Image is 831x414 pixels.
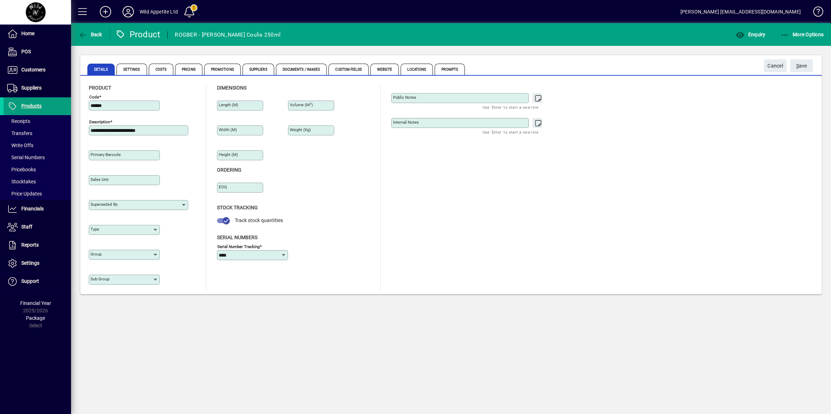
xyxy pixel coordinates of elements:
[89,119,110,124] mat-label: Description
[808,1,822,25] a: Knowledge Base
[77,28,104,41] button: Back
[116,64,147,75] span: Settings
[21,103,42,109] span: Products
[243,64,274,75] span: Suppliers
[779,28,826,41] button: More Options
[149,64,174,75] span: Costs
[393,120,419,125] mat-label: Internal Notes
[401,64,433,75] span: Locations
[734,28,767,41] button: Enquiry
[71,28,110,41] app-page-header-button: Back
[328,64,368,75] span: Custom Fields
[290,102,313,107] mat-label: Volume (m )
[4,151,71,163] a: Serial Numbers
[115,29,161,40] div: Product
[91,152,121,157] mat-label: Primary barcode
[435,64,465,75] span: Prompts
[219,127,237,132] mat-label: Width (m)
[91,177,109,182] mat-label: Sales unit
[7,130,32,136] span: Transfers
[20,300,51,306] span: Financial Year
[4,218,71,236] a: Staff
[204,64,241,75] span: Promotions
[4,273,71,290] a: Support
[21,31,34,36] span: Home
[91,202,118,207] mat-label: Superseded by
[217,167,241,173] span: Ordering
[21,206,44,211] span: Financials
[483,128,538,136] mat-hint: Use 'Enter' to start a new line
[21,67,45,72] span: Customers
[21,278,39,284] span: Support
[89,85,111,91] span: Product
[4,43,71,61] a: POS
[219,102,238,107] mat-label: Length (m)
[680,6,801,17] div: [PERSON_NAME] [EMAIL_ADDRESS][DOMAIN_NAME]
[4,115,71,127] a: Receipts
[21,49,31,54] span: POS
[7,167,36,172] span: Pricebooks
[219,152,238,157] mat-label: Height (m)
[140,6,178,17] div: Wild Appetite Ltd
[4,61,71,79] a: Customers
[175,29,281,41] div: ROGBER - [PERSON_NAME] Coulis 250ml
[790,59,813,72] button: Save
[21,224,32,230] span: Staff
[4,139,71,151] a: Write Offs
[7,155,45,160] span: Serial Numbers
[310,102,311,106] sup: 3
[7,179,36,184] span: Stocktakes
[94,5,117,18] button: Add
[91,227,99,232] mat-label: Type
[483,103,538,111] mat-hint: Use 'Enter' to start a new line
[781,32,824,37] span: More Options
[7,118,30,124] span: Receipts
[4,163,71,176] a: Pricebooks
[7,143,33,148] span: Write Offs
[91,252,102,257] mat-label: Group
[4,79,71,97] a: Suppliers
[89,95,99,100] mat-label: Code
[4,188,71,200] a: Price Updates
[87,64,115,75] span: Details
[21,260,39,266] span: Settings
[26,315,45,321] span: Package
[217,85,246,91] span: Dimensions
[217,205,258,210] span: Stock Tracking
[4,200,71,218] a: Financials
[21,85,42,91] span: Suppliers
[219,184,227,189] mat-label: EOQ
[217,235,257,240] span: Serial Numbers
[91,276,109,281] mat-label: Sub group
[235,217,283,223] span: Track stock quantities
[4,236,71,254] a: Reports
[217,244,260,249] mat-label: Serial Number tracking
[78,32,102,37] span: Back
[370,64,399,75] span: Website
[276,64,327,75] span: Documents / Images
[393,95,416,100] mat-label: Public Notes
[736,32,765,37] span: Enquiry
[4,25,71,43] a: Home
[4,254,71,272] a: Settings
[21,242,39,248] span: Reports
[117,5,140,18] button: Profile
[7,191,42,197] span: Price Updates
[796,60,807,72] span: ave
[175,64,202,75] span: Pricing
[767,60,783,72] span: Cancel
[4,176,71,188] a: Stocktakes
[796,63,799,69] span: S
[290,127,311,132] mat-label: Weight (Kg)
[4,127,71,139] a: Transfers
[764,59,787,72] button: Cancel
